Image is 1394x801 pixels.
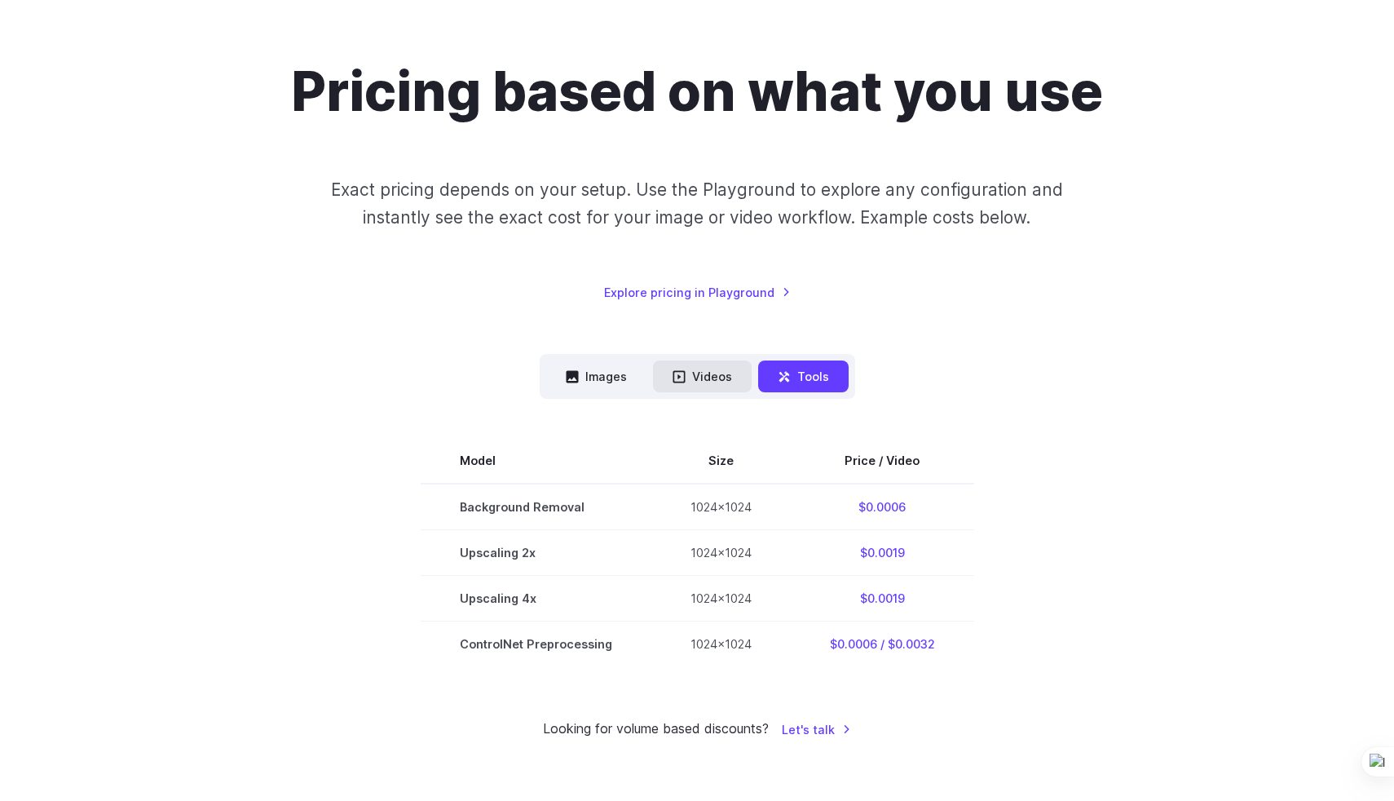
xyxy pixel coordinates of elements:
[791,438,974,484] th: Price / Video
[651,484,791,530] td: 1024x1024
[421,530,651,576] td: Upscaling 2x
[791,484,974,530] td: $0.0006
[300,176,1094,231] p: Exact pricing depends on your setup. Use the Playground to explore any configuration and instantl...
[758,361,849,392] button: Tools
[651,530,791,576] td: 1024x1024
[421,622,651,667] td: ControlNet Preprocessing
[421,576,651,622] td: Upscaling 4x
[543,719,769,740] small: Looking for volume based discounts?
[651,622,791,667] td: 1024x1024
[791,530,974,576] td: $0.0019
[291,60,1103,124] h1: Pricing based on what you use
[651,438,791,484] th: Size
[653,361,752,392] button: Videos
[546,361,646,392] button: Images
[651,576,791,622] td: 1024x1024
[421,484,651,530] td: Background Removal
[604,283,791,302] a: Explore pricing in Playground
[782,720,851,739] a: Let's talk
[791,576,974,622] td: $0.0019
[421,438,651,484] th: Model
[791,622,974,667] td: $0.0006 / $0.0032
